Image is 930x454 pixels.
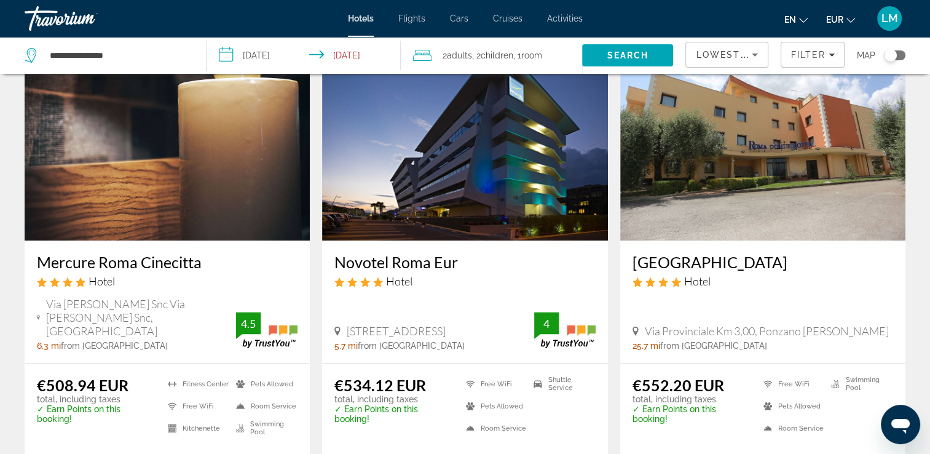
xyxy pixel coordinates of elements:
a: Travorium [25,2,148,34]
input: Search hotel destination [49,46,187,65]
button: Select check in and out date [207,37,401,74]
a: Cars [450,14,468,23]
div: 4 star Hotel [37,274,298,288]
span: Via Provinciale Km 3,00, Ponzano [PERSON_NAME] [645,324,889,338]
div: 4 [534,316,559,331]
button: Change language [784,10,808,28]
a: Activities [547,14,583,23]
span: Via [PERSON_NAME] Snc Via [PERSON_NAME] Snc, [GEOGRAPHIC_DATA] [46,297,236,338]
p: ✓ Earn Points on this booking! [37,404,152,424]
button: Filters [781,42,845,68]
button: Toggle map [875,50,905,61]
span: Hotel [386,274,412,288]
div: 4 star Hotel [334,274,595,288]
ins: €552.20 EUR [632,376,724,394]
span: Children [481,50,513,60]
span: Search [607,50,649,60]
span: Lowest Price [696,50,774,60]
span: , 2 [472,47,513,64]
img: TrustYou guest rating badge [236,312,298,348]
li: Room Service [460,420,527,436]
a: Flights [398,14,425,23]
div: 4 star Hotel [632,274,893,288]
li: Free WiFi [757,376,826,392]
button: Travelers: 2 adults, 2 children [401,37,583,74]
ins: €534.12 EUR [334,376,426,394]
p: ✓ Earn Points on this booking! [632,404,748,424]
span: 25.7 mi [632,341,660,351]
button: User Menu [873,6,905,31]
mat-select: Sort by [696,47,758,62]
span: 2 [443,47,472,64]
p: total, including taxes [334,394,451,404]
a: [GEOGRAPHIC_DATA] [632,253,893,271]
a: Mercure Roma Cinecitta [37,253,298,271]
ins: €508.94 EUR [37,376,128,394]
a: Novotel Roma Eur [334,253,595,271]
iframe: Bouton de lancement de la fenêtre de messagerie [881,405,920,444]
li: Room Service [230,398,298,414]
span: [STREET_ADDRESS] [347,324,446,338]
li: Kitchenette [162,420,230,436]
p: ✓ Earn Points on this booking! [334,404,451,424]
span: from [GEOGRAPHIC_DATA] [358,341,465,351]
img: Novotel Roma Eur [322,44,607,241]
span: 6.3 mi [37,341,61,351]
span: Adults [447,50,472,60]
span: 5.7 mi [334,341,358,351]
span: from [GEOGRAPHIC_DATA] [660,341,767,351]
span: LM [881,12,898,25]
span: , 1 [513,47,542,64]
span: Room [521,50,542,60]
span: en [784,15,796,25]
li: Free WiFi [162,398,230,414]
span: EUR [826,15,843,25]
img: Roma Domus Hotel [620,44,905,241]
li: Pets Allowed [230,376,298,392]
img: Mercure Roma Cinecitta [25,44,310,241]
a: Cruises [493,14,522,23]
li: Pets Allowed [757,398,826,414]
li: Room Service [757,420,826,436]
li: Swimming Pool [230,420,298,436]
button: Change currency [826,10,855,28]
span: Hotel [684,274,711,288]
img: TrustYou guest rating badge [534,312,596,348]
p: total, including taxes [632,394,748,404]
span: Hotel [89,274,115,288]
a: Hotels [348,14,374,23]
li: Fitness Center [162,376,230,392]
div: 4.5 [236,316,261,331]
p: total, including taxes [37,394,152,404]
li: Shuttle Service [527,376,595,392]
li: Swimming Pool [825,376,893,392]
li: Pets Allowed [460,398,527,414]
span: from [GEOGRAPHIC_DATA] [61,341,168,351]
span: Filter [790,50,826,60]
li: Free WiFi [460,376,527,392]
button: Search [582,44,673,66]
span: Map [857,47,875,64]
